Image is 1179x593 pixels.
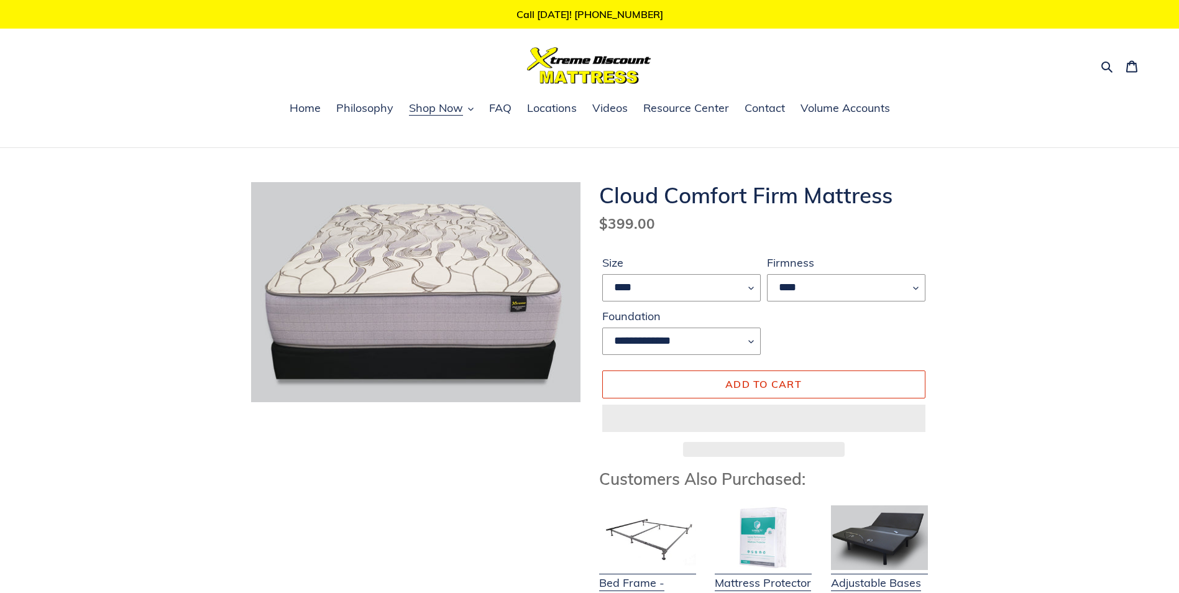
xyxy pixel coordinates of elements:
a: FAQ [483,99,518,118]
h1: Cloud Comfort Firm Mattress [599,182,929,208]
button: Shop Now [403,99,480,118]
a: Contact [738,99,791,118]
a: Resource Center [637,99,735,118]
span: Home [290,101,321,116]
h3: Customers Also Purchased: [599,469,929,489]
span: Volume Accounts [801,101,890,116]
span: $399.00 [599,214,655,232]
label: Firmness [767,254,925,271]
img: Adjustable Base [831,505,928,570]
span: Resource Center [643,101,729,116]
a: Videos [586,99,634,118]
a: Locations [521,99,583,118]
img: Xtreme Discount Mattress [527,47,651,84]
span: Shop Now [409,101,463,116]
a: Home [283,99,327,118]
span: Add to cart [725,378,802,390]
span: FAQ [489,101,512,116]
button: Add to cart [602,370,925,398]
span: Contact [745,101,785,116]
img: Mattress Protector [715,505,812,570]
label: Foundation [602,308,761,324]
img: cloud comfort firm [251,182,580,402]
label: Size [602,254,761,271]
a: Volume Accounts [794,99,896,118]
span: Videos [592,101,628,116]
span: Locations [527,101,577,116]
img: Bed Frame [599,505,696,570]
span: Philosophy [336,101,393,116]
a: Philosophy [330,99,400,118]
